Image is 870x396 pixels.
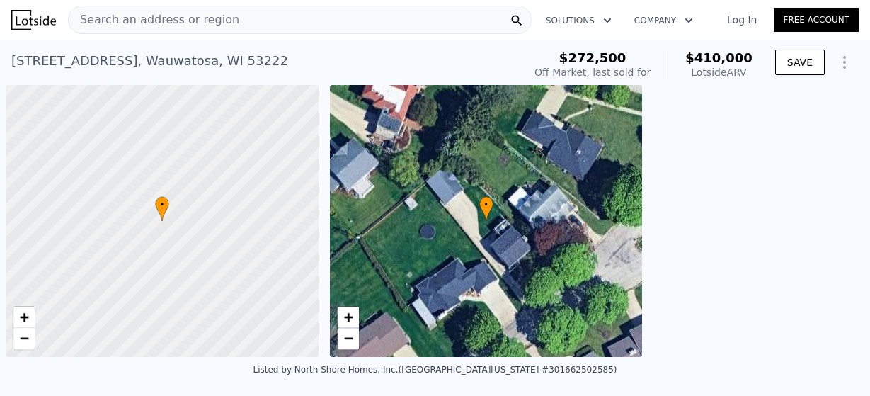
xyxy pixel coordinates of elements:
[13,307,35,328] a: Zoom in
[534,8,623,33] button: Solutions
[155,198,169,211] span: •
[11,51,288,71] div: [STREET_ADDRESS] , Wauwatosa , WI 53222
[253,365,617,375] div: Listed by North Shore Homes, Inc. ([GEOGRAPHIC_DATA][US_STATE] #301662502585)
[623,8,704,33] button: Company
[20,308,29,326] span: +
[775,50,825,75] button: SAVE
[685,65,752,79] div: Lotside ARV
[338,307,359,328] a: Zoom in
[343,308,353,326] span: +
[20,329,29,347] span: −
[479,196,493,221] div: •
[155,196,169,221] div: •
[830,48,859,77] button: Show Options
[13,328,35,349] a: Zoom out
[338,328,359,349] a: Zoom out
[534,65,651,79] div: Off Market, last sold for
[710,13,774,27] a: Log In
[774,8,859,32] a: Free Account
[479,198,493,211] span: •
[343,329,353,347] span: −
[685,50,752,65] span: $410,000
[559,50,626,65] span: $272,500
[69,11,239,28] span: Search an address or region
[11,10,56,30] img: Lotside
